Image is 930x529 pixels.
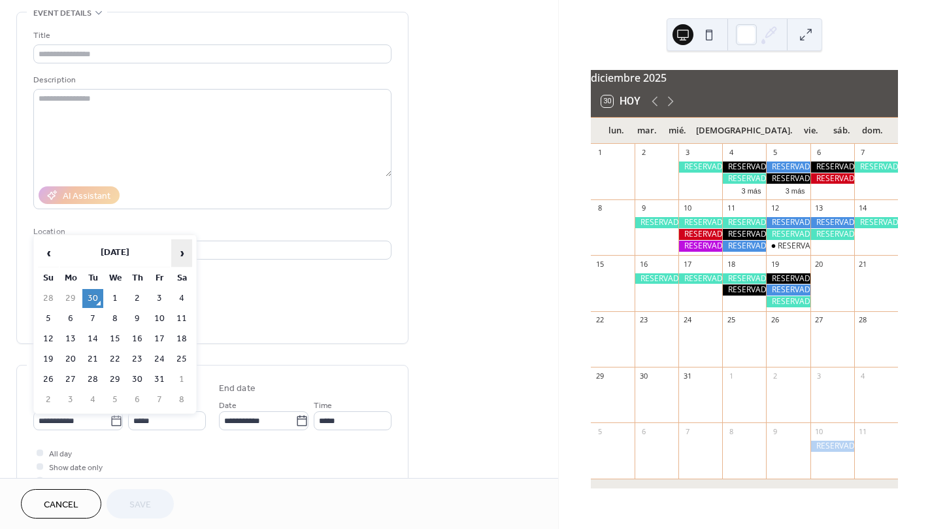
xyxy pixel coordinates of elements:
[736,184,766,196] button: 3 más
[60,309,81,328] td: 6
[105,330,125,349] td: 15
[127,350,148,369] td: 23
[726,259,736,269] div: 18
[678,229,722,240] div: RESERVADO
[766,273,810,284] div: RESERVADO
[38,330,59,349] td: 12
[60,269,81,288] th: Mo
[38,269,59,288] th: Su
[810,173,854,184] div: RESERVADO
[780,184,810,196] button: 3 más
[21,489,101,519] button: Cancel
[770,426,780,436] div: 9
[82,309,103,328] td: 7
[38,390,59,409] td: 2
[766,229,810,240] div: RESERVADO
[810,441,854,452] div: RESERVADO
[726,203,736,213] div: 11
[60,289,81,308] td: 29
[678,273,722,284] div: RESERVADO
[38,309,59,328] td: 5
[766,173,810,184] div: RESERVADO
[60,350,81,369] td: 20
[149,390,170,409] td: 7
[38,370,59,389] td: 26
[127,390,148,409] td: 6
[770,148,780,158] div: 5
[678,217,722,228] div: RESERVADO
[726,371,736,381] div: 1
[82,370,103,389] td: 28
[814,259,824,269] div: 20
[44,498,78,512] span: Cancel
[639,426,648,436] div: 6
[127,370,148,389] td: 30
[314,399,332,413] span: Time
[149,330,170,349] td: 17
[171,370,192,389] td: 1
[149,350,170,369] td: 24
[639,259,648,269] div: 16
[766,241,810,252] div: RESERVADO
[597,92,645,111] button: 30Hoy
[858,259,868,269] div: 21
[149,370,170,389] td: 31
[858,371,868,381] div: 4
[722,241,766,252] div: RESERVADO
[639,371,648,381] div: 30
[814,426,824,436] div: 10
[693,118,796,144] div: [DEMOGRAPHIC_DATA].
[682,426,692,436] div: 7
[591,70,898,86] div: diciembre 2025
[171,390,192,409] td: 8
[722,229,766,240] div: RESERVADO
[105,309,125,328] td: 8
[854,162,898,173] div: RESERVADO
[770,259,780,269] div: 19
[127,309,148,328] td: 9
[827,118,857,144] div: sáb.
[722,162,766,173] div: RESERVADO
[858,315,868,325] div: 28
[814,371,824,381] div: 3
[639,315,648,325] div: 23
[82,350,103,369] td: 21
[595,203,605,213] div: 8
[149,269,170,288] th: Fr
[49,447,72,461] span: All day
[82,289,103,308] td: 30
[810,162,854,173] div: RESERVADO
[766,284,810,296] div: RESERVADO
[33,29,389,43] div: Title
[722,217,766,228] div: RESERVADO
[595,426,605,436] div: 5
[149,289,170,308] td: 3
[796,118,827,144] div: vie.
[33,7,91,20] span: Event details
[766,296,810,307] div: RESERVADO
[858,203,868,213] div: 14
[219,399,237,413] span: Date
[60,239,170,267] th: [DATE]
[726,426,736,436] div: 8
[635,273,678,284] div: RESERVADO
[722,273,766,284] div: RESERVADO
[105,350,125,369] td: 22
[854,217,898,228] div: RESERVADO
[766,162,810,173] div: RESERVADO
[632,118,663,144] div: mar.
[171,330,192,349] td: 18
[60,330,81,349] td: 13
[595,371,605,381] div: 29
[726,315,736,325] div: 25
[49,461,103,475] span: Show date only
[682,148,692,158] div: 3
[49,475,99,488] span: Hide end time
[33,225,389,239] div: Location
[171,289,192,308] td: 4
[38,289,59,308] td: 28
[39,240,58,266] span: ‹
[810,217,854,228] div: RESERVADO
[814,315,824,325] div: 27
[682,203,692,213] div: 10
